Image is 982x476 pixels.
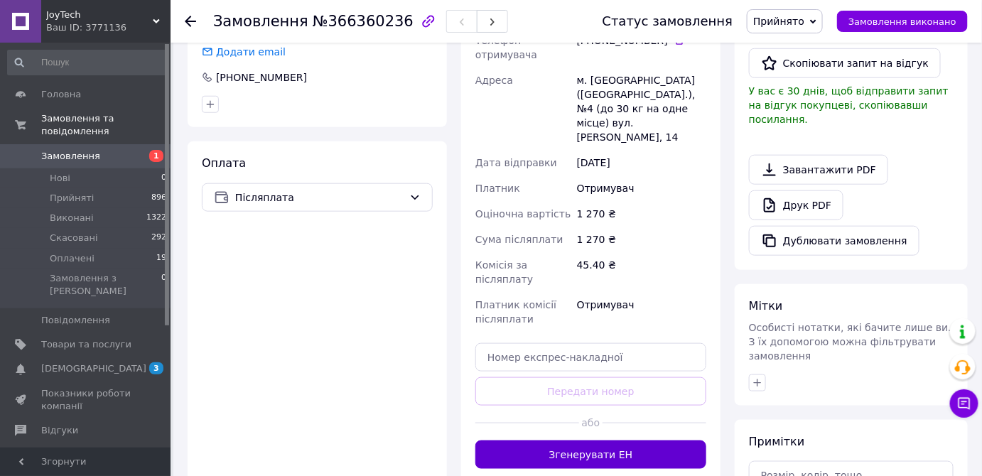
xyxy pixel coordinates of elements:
[475,208,571,220] span: Оціночна вартість
[749,155,888,185] a: Завантажити PDF
[749,299,783,313] span: Мітки
[215,45,287,59] div: Додати email
[7,50,168,75] input: Пошук
[579,416,603,430] span: або
[146,212,166,225] span: 1322
[156,252,166,265] span: 19
[749,435,804,448] span: Примітки
[475,234,563,245] span: Сума післяплати
[837,11,968,32] button: Замовлення виконано
[50,232,98,244] span: Скасовані
[475,75,513,86] span: Адреса
[475,183,520,194] span: Платник
[185,14,196,28] div: Повернутися назад
[41,362,146,375] span: [DEMOGRAPHIC_DATA]
[574,252,709,292] div: 45.40 ₴
[574,292,709,332] div: Отримувач
[950,389,978,418] button: Чат з покупцем
[41,88,81,101] span: Головна
[603,14,733,28] div: Статус замовлення
[753,16,804,27] span: Прийнято
[46,9,153,21] span: JoyTech
[50,212,94,225] span: Виконані
[574,201,709,227] div: 1 270 ₴
[50,252,95,265] span: Оплачені
[151,232,166,244] span: 292
[50,192,94,205] span: Прийняті
[46,21,171,34] div: Ваш ID: 3771136
[475,440,706,469] button: Згенерувати ЕН
[313,13,414,30] span: №366360236
[149,150,163,162] span: 1
[475,35,537,60] span: Телефон отримувача
[161,172,166,185] span: 0
[41,338,131,351] span: Товари та послуги
[475,157,557,168] span: Дата відправки
[50,172,70,185] span: Нові
[574,67,709,150] div: м. [GEOGRAPHIC_DATA] ([GEOGRAPHIC_DATA].), №4 (до 30 кг на одне місце) вул. [PERSON_NAME], 14
[215,70,308,85] div: [PHONE_NUMBER]
[475,343,706,372] input: Номер експрес-накладної
[574,227,709,252] div: 1 270 ₴
[213,13,308,30] span: Замовлення
[749,85,949,125] span: У вас є 30 днів, щоб відправити запит на відгук покупцеві, скопіювавши посилання.
[749,322,951,362] span: Особисті нотатки, які бачите лише ви. З їх допомогою можна фільтрувати замовлення
[475,259,533,285] span: Комісія за післяплату
[151,192,166,205] span: 896
[848,16,956,27] span: Замовлення виконано
[41,387,131,413] span: Показники роботи компанії
[749,48,941,78] button: Скопіювати запит на відгук
[574,175,709,201] div: Отримувач
[235,190,404,205] span: Післяплата
[41,112,171,138] span: Замовлення та повідомлення
[41,314,110,327] span: Повідомлення
[749,190,843,220] a: Друк PDF
[41,150,100,163] span: Замовлення
[50,272,161,298] span: Замовлення з [PERSON_NAME]
[41,424,78,437] span: Відгуки
[202,156,246,170] span: Оплата
[749,226,919,256] button: Дублювати замовлення
[200,45,287,59] div: Додати email
[475,299,556,325] span: Платник комісії післяплати
[149,362,163,374] span: 3
[161,272,166,298] span: 0
[574,150,709,175] div: [DATE]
